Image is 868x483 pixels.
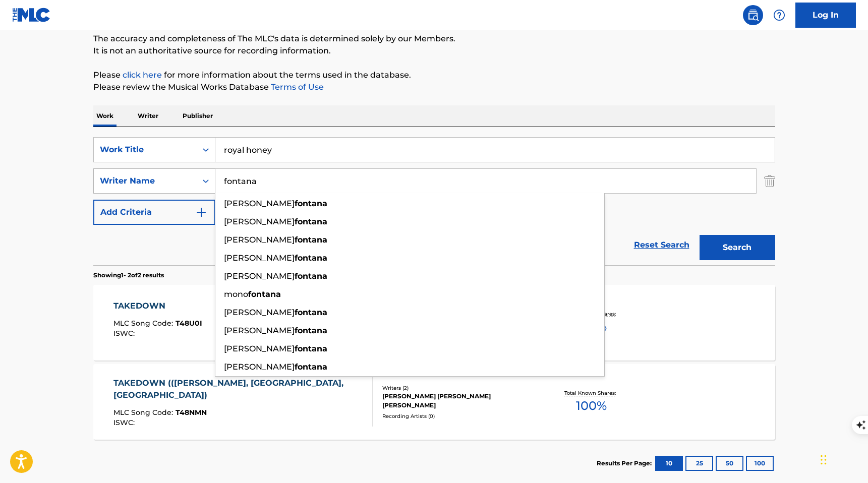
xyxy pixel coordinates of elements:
[629,234,695,256] a: Reset Search
[576,397,607,415] span: 100 %
[100,175,191,187] div: Writer Name
[224,289,248,299] span: mono
[564,389,618,397] p: Total Known Shares:
[597,459,654,468] p: Results Per Page:
[295,199,327,208] strong: fontana
[93,364,775,440] a: TAKEDOWN (([PERSON_NAME], [GEOGRAPHIC_DATA], [GEOGRAPHIC_DATA])MLC Song Code:T48NMNISWC:Writers (...
[295,235,327,245] strong: fontana
[295,308,327,317] strong: fontana
[655,456,683,471] button: 10
[716,456,743,471] button: 50
[93,69,775,81] p: Please for more information about the terms used in the database.
[12,8,51,22] img: MLC Logo
[93,81,775,93] p: Please review the Musical Works Database
[764,168,775,194] img: Delete Criterion
[123,70,162,80] a: click here
[746,456,774,471] button: 100
[93,45,775,57] p: It is not an authoritative source for recording information.
[224,308,295,317] span: [PERSON_NAME]
[224,326,295,335] span: [PERSON_NAME]
[224,217,295,226] span: [PERSON_NAME]
[195,206,207,218] img: 9d2ae6d4665cec9f34b9.svg
[295,217,327,226] strong: fontana
[93,33,775,45] p: The accuracy and completeness of The MLC's data is determined solely by our Members.
[382,412,535,420] div: Recording Artists ( 0 )
[248,289,281,299] strong: fontana
[113,300,202,312] div: TAKEDOWN
[113,319,176,328] span: MLC Song Code :
[769,5,789,25] div: Help
[743,5,763,25] a: Public Search
[224,344,295,353] span: [PERSON_NAME]
[382,384,535,392] div: Writers ( 2 )
[93,105,117,127] p: Work
[93,200,215,225] button: Add Criteria
[93,285,775,360] a: TAKEDOWNMLC Song Code:T48U0IISWC:Writers (2)[PERSON_NAME] [PERSON_NAME] [PERSON_NAME]Recording Ar...
[113,329,137,338] span: ISWC :
[295,253,327,263] strong: fontana
[295,362,327,372] strong: fontana
[818,435,868,483] iframe: Chat Widget
[821,445,827,475] div: Drag
[135,105,161,127] p: Writer
[685,456,713,471] button: 25
[224,362,295,372] span: [PERSON_NAME]
[773,9,785,21] img: help
[100,144,191,156] div: Work Title
[224,235,295,245] span: [PERSON_NAME]
[224,199,295,208] span: [PERSON_NAME]
[113,418,137,427] span: ISWC :
[93,271,164,280] p: Showing 1 - 2 of 2 results
[269,82,324,92] a: Terms of Use
[113,377,364,401] div: TAKEDOWN (([PERSON_NAME], [GEOGRAPHIC_DATA], [GEOGRAPHIC_DATA])
[382,392,535,410] div: [PERSON_NAME] [PERSON_NAME] [PERSON_NAME]
[747,9,759,21] img: search
[176,408,207,417] span: T48NMN
[176,319,202,328] span: T48U0I
[295,326,327,335] strong: fontana
[224,253,295,263] span: [PERSON_NAME]
[295,344,327,353] strong: fontana
[295,271,327,281] strong: fontana
[795,3,856,28] a: Log In
[93,137,775,265] form: Search Form
[113,408,176,417] span: MLC Song Code :
[180,105,216,127] p: Publisher
[224,271,295,281] span: [PERSON_NAME]
[700,235,775,260] button: Search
